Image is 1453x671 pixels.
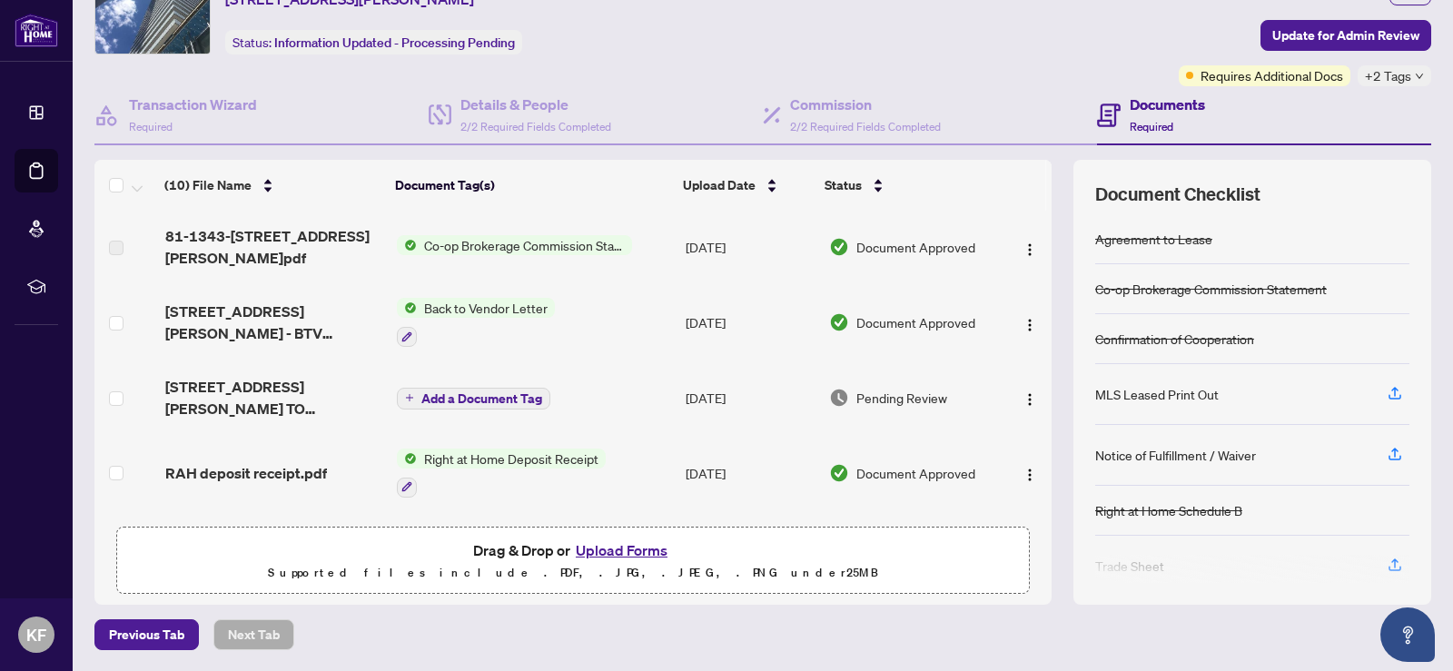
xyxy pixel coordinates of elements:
span: Status [825,175,862,195]
th: Upload Date [676,160,818,211]
button: Status IconCo-op Brokerage Commission Statement [397,235,632,255]
img: Document Status [829,312,849,332]
span: Back to Vendor Letter [417,298,555,318]
button: Upload Forms [570,538,673,562]
td: [DATE] [678,361,822,434]
th: (10) File Name [157,160,388,211]
span: Upload Date [683,175,756,195]
img: Status Icon [397,298,417,318]
span: RAH deposit receipt.pdf [165,462,327,484]
div: MLS Leased Print Out [1095,384,1219,404]
img: Logo [1023,468,1037,482]
span: KF [26,622,46,647]
img: Status Icon [397,449,417,469]
th: Document Tag(s) [388,160,676,211]
div: Confirmation of Cooperation [1095,329,1254,349]
button: Logo [1015,308,1044,337]
span: Required [1130,120,1173,133]
button: Add a Document Tag [397,388,550,410]
span: (10) File Name [164,175,252,195]
img: Logo [1023,318,1037,332]
button: Status IconRight at Home Deposit Receipt [397,449,606,498]
span: Document Checklist [1095,182,1260,207]
button: Logo [1015,232,1044,261]
img: Document Status [829,388,849,408]
span: down [1415,72,1424,81]
div: Notice of Fulfillment / Waiver [1095,445,1256,465]
span: 2/2 Required Fields Completed [460,120,611,133]
h4: Details & People [460,94,611,115]
button: Logo [1015,383,1044,412]
button: Add a Document Tag [397,386,550,410]
span: [STREET_ADDRESS][PERSON_NAME] - BTV Letter.pdf [165,301,382,344]
p: Supported files include .PDF, .JPG, .JPEG, .PNG under 25 MB [128,562,1018,584]
span: Required [129,120,173,133]
span: Update for Admin Review [1272,21,1419,50]
div: Right at Home Schedule B [1095,500,1242,520]
h4: Transaction Wizard [129,94,257,115]
td: [DATE] [678,434,822,512]
span: Right at Home Deposit Receipt [417,449,606,469]
span: Pending Review [856,388,947,408]
span: Information Updated - Processing Pending [274,35,515,51]
button: Next Tab [213,619,294,650]
button: Previous Tab [94,619,199,650]
div: Status: [225,30,522,54]
span: 2/2 Required Fields Completed [790,120,941,133]
td: [DATE] [678,512,822,590]
td: [DATE] [678,211,822,283]
h4: Commission [790,94,941,115]
div: Co-op Brokerage Commission Statement [1095,279,1327,299]
img: Status Icon [397,235,417,255]
span: [STREET_ADDRESS][PERSON_NAME] TO REVIEW.pdf [165,376,382,419]
img: Logo [1023,242,1037,257]
h4: Documents [1130,94,1205,115]
span: Document Approved [856,312,975,332]
img: logo [15,14,58,47]
span: Co-op Brokerage Commission Statement [417,235,632,255]
span: +2 Tags [1365,65,1411,86]
img: Document Status [829,237,849,257]
th: Status [817,160,995,211]
span: Requires Additional Docs [1201,65,1343,85]
button: Logo [1015,459,1044,488]
span: plus [405,393,414,402]
td: [DATE] [678,283,822,361]
button: Status IconBack to Vendor Letter [397,298,555,347]
span: Document Approved [856,463,975,483]
img: Logo [1023,392,1037,407]
span: Drag & Drop or [473,538,673,562]
button: Update for Admin Review [1260,20,1431,51]
span: Add a Document Tag [421,392,542,405]
span: 81-1343-[STREET_ADDRESS][PERSON_NAME]pdf [165,225,382,269]
img: Document Status [829,463,849,483]
span: Previous Tab [109,620,184,649]
span: Drag & Drop orUpload FormsSupported files include .PDF, .JPG, .JPEG, .PNG under25MB [117,528,1029,595]
button: Open asap [1380,607,1435,662]
span: Document Approved [856,237,975,257]
div: Agreement to Lease [1095,229,1212,249]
